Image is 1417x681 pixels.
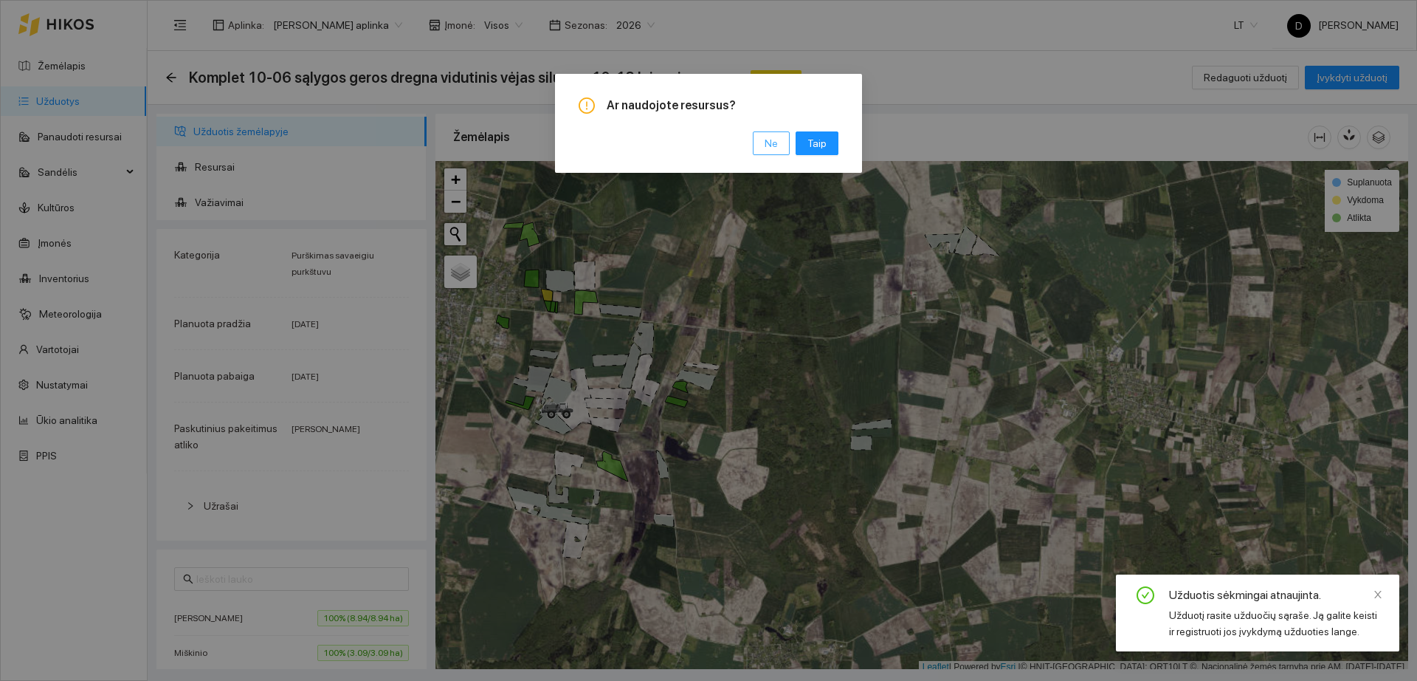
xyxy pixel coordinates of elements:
div: Užduotis sėkmingai atnaujinta. [1169,586,1382,604]
span: Taip [807,135,827,151]
div: Užduotį rasite užduočių sąraše. Ją galite keisti ir registruoti jos įvykdymą užduoties lange. [1169,607,1382,640]
span: close [1373,589,1383,600]
span: Ne [765,135,778,151]
span: Ar naudojote resursus? [607,97,838,114]
button: Taip [796,131,838,155]
span: check-circle [1137,586,1154,607]
span: exclamation-circle [579,97,595,114]
button: Ne [753,131,790,155]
